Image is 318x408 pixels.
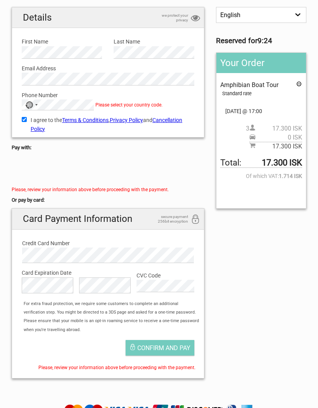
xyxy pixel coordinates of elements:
[220,172,302,180] span: Of which VAT:
[220,107,302,115] span: [DATE] @ 17:00
[16,363,200,372] div: Please, review your information above before proceeding with the payment.
[249,142,302,151] span: Subtotal
[62,117,109,123] a: Terms & Conditions
[12,162,81,178] iframe: Campo de entrada seguro del botón de pago
[11,14,88,20] p: We're away right now. Please check back later!
[258,37,272,45] strong: 9:24
[31,117,182,132] a: Cancellation Policy
[256,124,302,133] span: 17.300 ISK
[137,344,190,352] span: Confirm and pay
[12,185,204,194] div: Please, review your information above before proceeding with the payment.
[220,81,278,89] span: Amphibian Boat Tour
[22,269,194,277] label: Card Expiration Date
[216,37,306,45] h3: Reserved for
[89,12,99,21] button: Open LiveChat chat widget
[191,214,200,225] i: 256bit encryption
[137,271,194,280] label: CVC Code
[12,143,204,152] h5: Pay with:
[20,300,204,335] div: For extra fraud protection, we require some customers to complete an additional verification step...
[222,89,302,98] div: Standard rate
[12,196,204,204] h5: Or pay by card:
[279,172,302,180] strong: 1.714 ISK
[249,133,302,142] span: Pickup price
[22,91,194,99] label: Phone Number
[110,117,143,123] a: Privacy Policy
[191,13,200,24] i: privacy protection
[95,102,162,108] span: Please select your country code.
[22,116,194,133] label: I agree to the , and
[246,124,302,133] span: 3 person(s)
[22,239,194,248] label: Credit Card Number
[149,13,188,23] span: we protect your privacy
[262,159,302,167] strong: 17.300 ISK
[216,53,306,73] h2: Your Order
[22,100,41,110] button: Selected country
[256,142,302,151] span: 17.300 ISK
[114,37,194,46] label: Last Name
[12,209,204,229] h2: Card Payment Information
[126,340,194,356] button: Confirm and pay
[12,7,204,28] h2: Details
[22,37,102,46] label: First Name
[149,214,188,224] span: secure payment 256bit encryption
[220,159,302,167] span: Total to be paid
[22,64,194,73] label: Email Address
[256,133,302,142] span: 0 ISK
